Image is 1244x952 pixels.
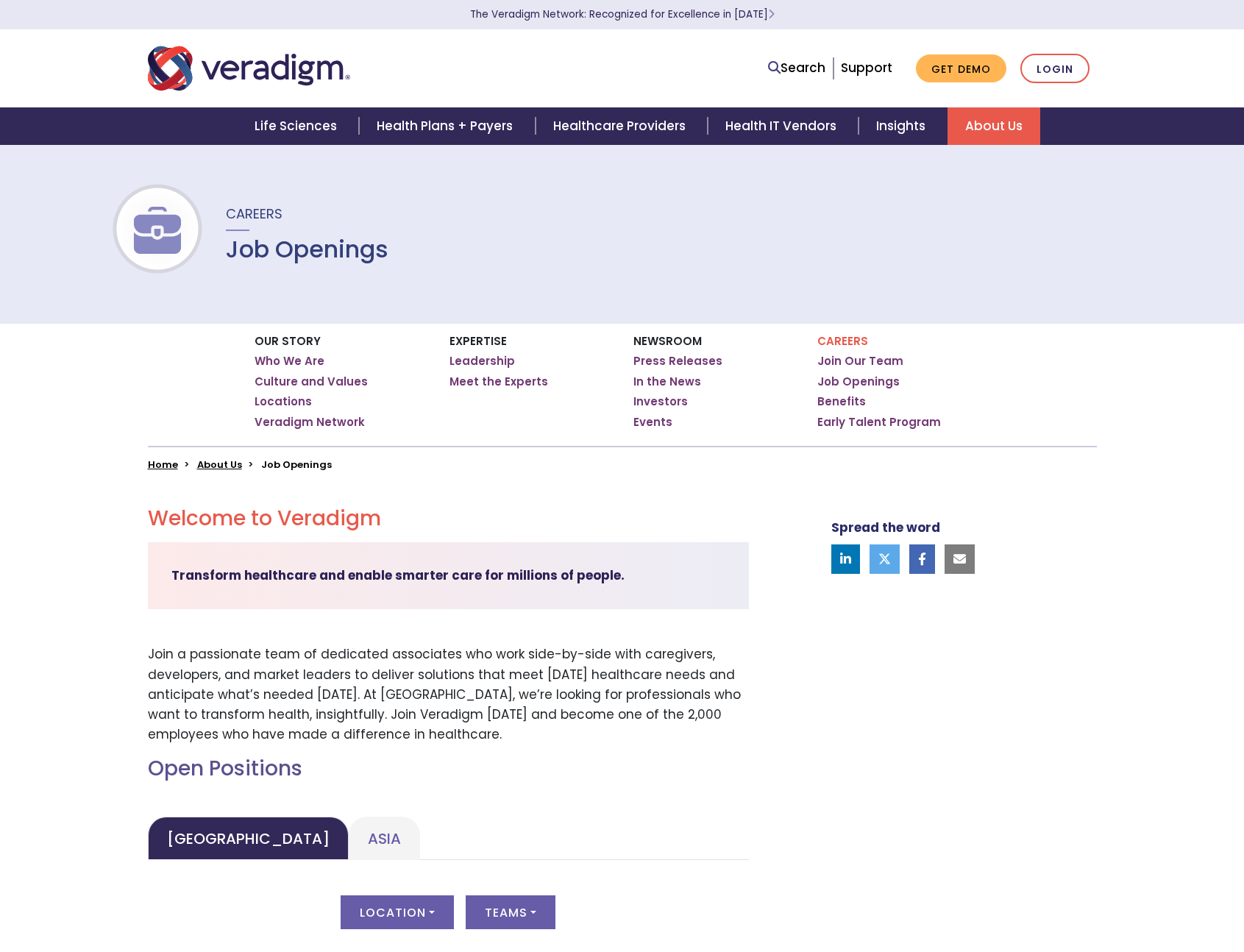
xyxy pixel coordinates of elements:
[237,107,359,145] a: Life Sciences
[768,58,825,78] a: Search
[255,374,368,389] a: Culture and Values
[148,817,349,860] a: [GEOGRAPHIC_DATA]
[859,107,948,145] a: Insights
[633,415,672,430] a: Events
[633,394,688,409] a: Investors
[226,205,282,223] span: Careers
[1020,54,1090,84] a: Login
[171,566,625,584] strong: Transform healthcare and enable smarter care for millions of people.
[255,415,365,430] a: Veradigm Network
[148,458,178,472] a: Home
[916,54,1006,83] a: Get Demo
[831,519,940,536] strong: Spread the word
[768,7,775,21] span: Learn More
[817,374,900,389] a: Job Openings
[470,7,775,21] a: The Veradigm Network: Recognized for Excellence in [DATE]Learn More
[359,107,535,145] a: Health Plans + Payers
[349,817,420,860] a: Asia
[148,644,749,745] p: Join a passionate team of dedicated associates who work side-by-side with caregivers, developers,...
[466,895,555,929] button: Teams
[708,107,859,145] a: Health IT Vendors
[255,354,324,369] a: Who We Are
[226,235,388,263] h1: Job Openings
[148,756,749,781] h2: Open Positions
[817,354,903,369] a: Join Our Team
[148,44,350,93] img: Veradigm logo
[841,59,892,77] a: Support
[148,506,749,531] h2: Welcome to Veradigm
[948,107,1040,145] a: About Us
[449,374,548,389] a: Meet the Experts
[633,354,722,369] a: Press Releases
[341,895,454,929] button: Location
[255,394,312,409] a: Locations
[536,107,708,145] a: Healthcare Providers
[817,394,866,409] a: Benefits
[197,458,242,472] a: About Us
[817,415,941,430] a: Early Talent Program
[633,374,701,389] a: In the News
[449,354,515,369] a: Leadership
